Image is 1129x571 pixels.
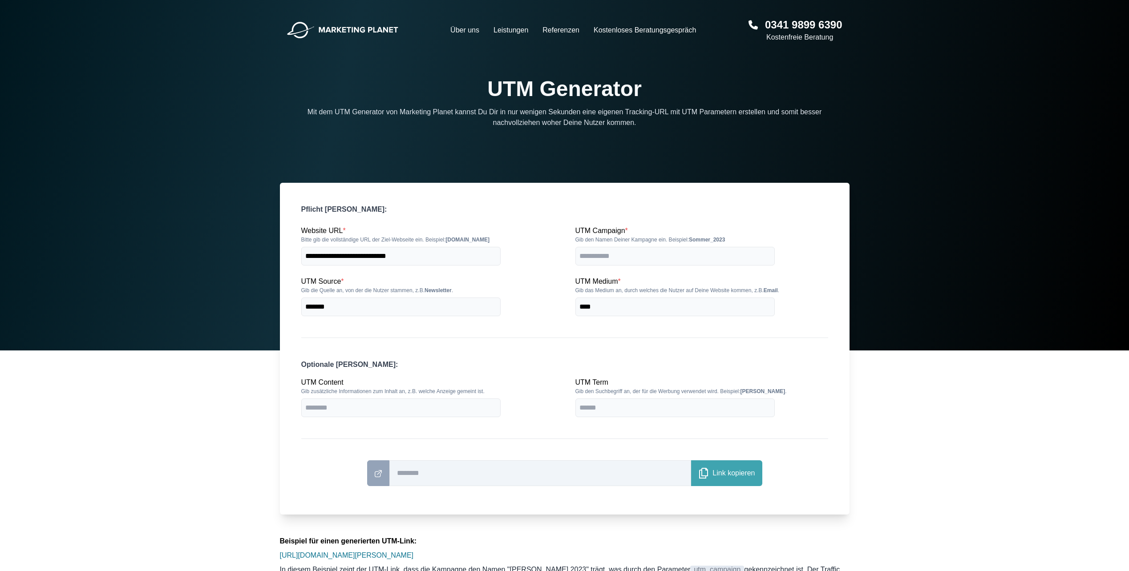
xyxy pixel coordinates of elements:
[301,277,344,285] label: UTM Source
[575,287,828,294] p: Gib das Medium an, durch welches die Nutzer auf Deine Website kommen, z.B. .
[301,287,554,294] p: Gib die Quelle an, von der die Nutzer stammen, z.B. .
[445,237,490,243] strong: [DOMAIN_NAME]
[301,227,346,234] label: Website URL
[287,107,842,128] p: Mit dem UTM Generator von Marketing Planet kannst Du Dir in nur wenigen Sekunden eine eigenen Tra...
[764,287,778,294] strong: Email
[575,378,608,386] label: UTM Term
[575,236,828,243] p: Gib den Namen Deiner Kampagne ein. Beispiel:
[287,22,398,39] img: Marketing Planet - Webdesign, Website Entwicklung und SEO
[301,378,344,386] label: UTM Content
[301,388,554,395] p: Gib zusätzliche Informationen zum Inhalt an, z.B. welche Anzeige gemeint ist.
[280,550,850,561] p: [URL][DOMAIN_NAME][PERSON_NAME]
[542,25,579,36] a: Referenzen
[689,237,725,243] strong: Sommer_2023
[575,388,828,395] p: Gib den Suchbegriff an, der für die Werbung verwendet wird. Beispiel: .
[575,227,628,234] label: UTM Campaign
[765,18,842,32] a: 0341 9899 6390
[280,536,850,547] p: Beispiel für einen generierten UTM-Link:
[487,78,642,100] h1: UTM Generator
[450,25,479,36] a: Über uns
[301,204,828,215] p: Pflicht [PERSON_NAME]:
[301,359,828,370] p: Optionale [PERSON_NAME]:
[766,32,842,43] small: Kostenfreie Beratung
[494,25,528,36] a: Leistungen
[425,287,452,294] strong: Newsletter
[691,460,762,486] button: Link kopieren
[594,25,696,36] a: Kostenloses Beratungsgespräch
[575,277,621,285] label: UTM Medium
[741,388,785,394] strong: [PERSON_NAME]
[712,468,755,479] span: Link kopieren
[749,18,758,32] img: Telefon Icon
[301,236,554,243] p: Bitte gib die vollständige URL der Ziel-Webseite ein. Beispiel:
